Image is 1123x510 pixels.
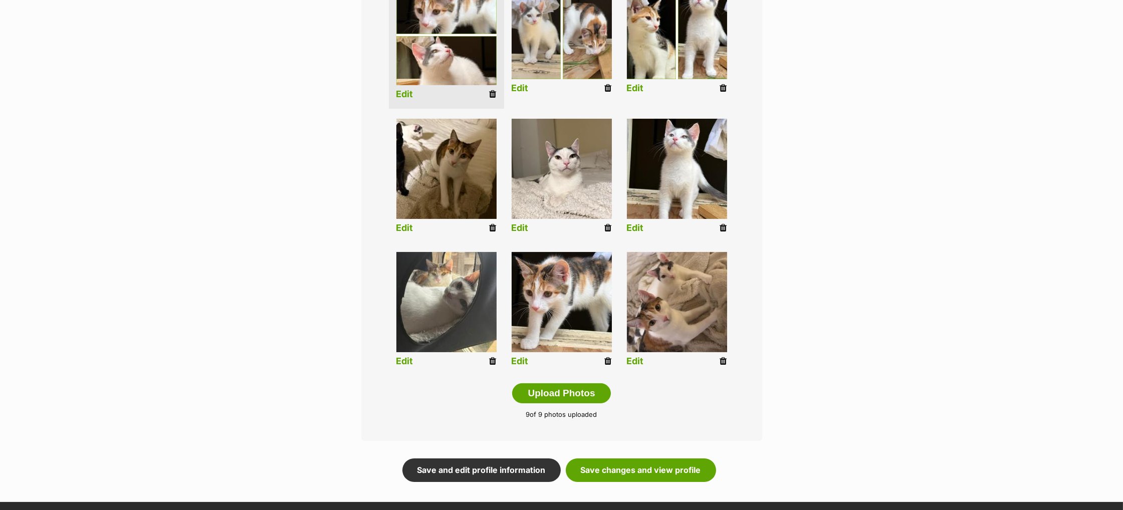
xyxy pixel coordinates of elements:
a: Edit [627,223,644,233]
button: Upload Photos [512,383,610,403]
p: of 9 photos uploaded [376,410,747,420]
img: gnikk4hy34cn9ww3nzmg.jpg [396,119,497,219]
a: Edit [627,356,644,367]
img: biaqjwhcyxub3bskkyco.jpg [512,119,612,219]
span: 9 [526,410,530,418]
a: Edit [396,223,413,233]
img: xqectewdmmy6mwjzh7mz.jpg [512,252,612,352]
a: Edit [512,356,529,367]
a: Edit [627,83,644,94]
a: Save and edit profile information [402,458,561,481]
img: hus8kkuaqitnp2qi3nwc.jpg [627,119,727,219]
a: Edit [512,223,529,233]
img: saobfr4kh00pudffzj5w.jpg [396,252,497,352]
a: Edit [396,356,413,367]
img: listing photo [627,252,727,352]
a: Edit [512,83,529,94]
a: Edit [396,89,413,100]
a: Save changes and view profile [566,458,716,481]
